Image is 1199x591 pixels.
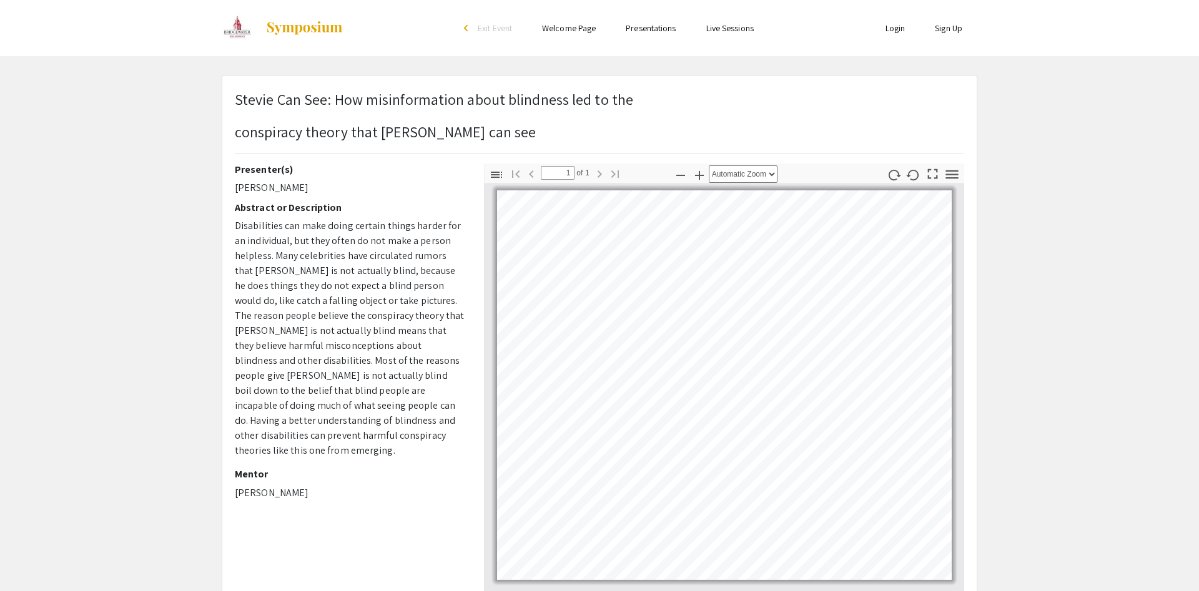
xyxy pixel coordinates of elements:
button: Rotate Clockwise [884,165,905,183]
a: BSU's Student Arts & Research Symposium (StARS) [222,12,343,44]
h2: Mentor [235,468,465,480]
a: Live Sessions [706,22,754,34]
button: Go to First Page [505,164,526,182]
div: arrow_back_ios [464,24,471,32]
span: Exit Event [478,22,512,34]
input: Page [541,166,575,180]
p: [PERSON_NAME] [235,486,465,501]
button: Switch to Presentation Mode [922,164,944,182]
p: [PERSON_NAME] [235,180,465,195]
button: Go to Last Page [604,164,626,182]
p: Disabilities can make doing certain things harder for an individual, but they often do not make a... [235,218,465,458]
div: Page 1 [491,185,957,585]
iframe: Chat [9,535,53,582]
span: of 1 [575,166,590,180]
button: Toggle Sidebar [486,165,507,183]
h2: Presenter(s) [235,164,465,175]
button: Zoom In [689,165,710,183]
button: Rotate Counterclockwise [903,165,924,183]
select: Zoom [709,165,777,183]
p: Stevie Can See: How misinformation about blindness led to the [235,88,633,110]
a: Welcome Page [542,22,596,34]
a: Presentations [626,22,676,34]
button: Next Page [589,164,610,182]
h2: Abstract or Description [235,202,465,213]
img: Symposium by ForagerOne [265,21,343,36]
img: BSU's Student Arts & Research Symposium (StARS) [222,12,253,44]
a: Login [886,22,905,34]
button: Previous Page [521,164,542,182]
p: conspiracy theory that [PERSON_NAME] can see [235,120,633,143]
button: Zoom Out [670,165,691,183]
button: Tools [942,165,963,183]
a: Sign Up [935,22,962,34]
